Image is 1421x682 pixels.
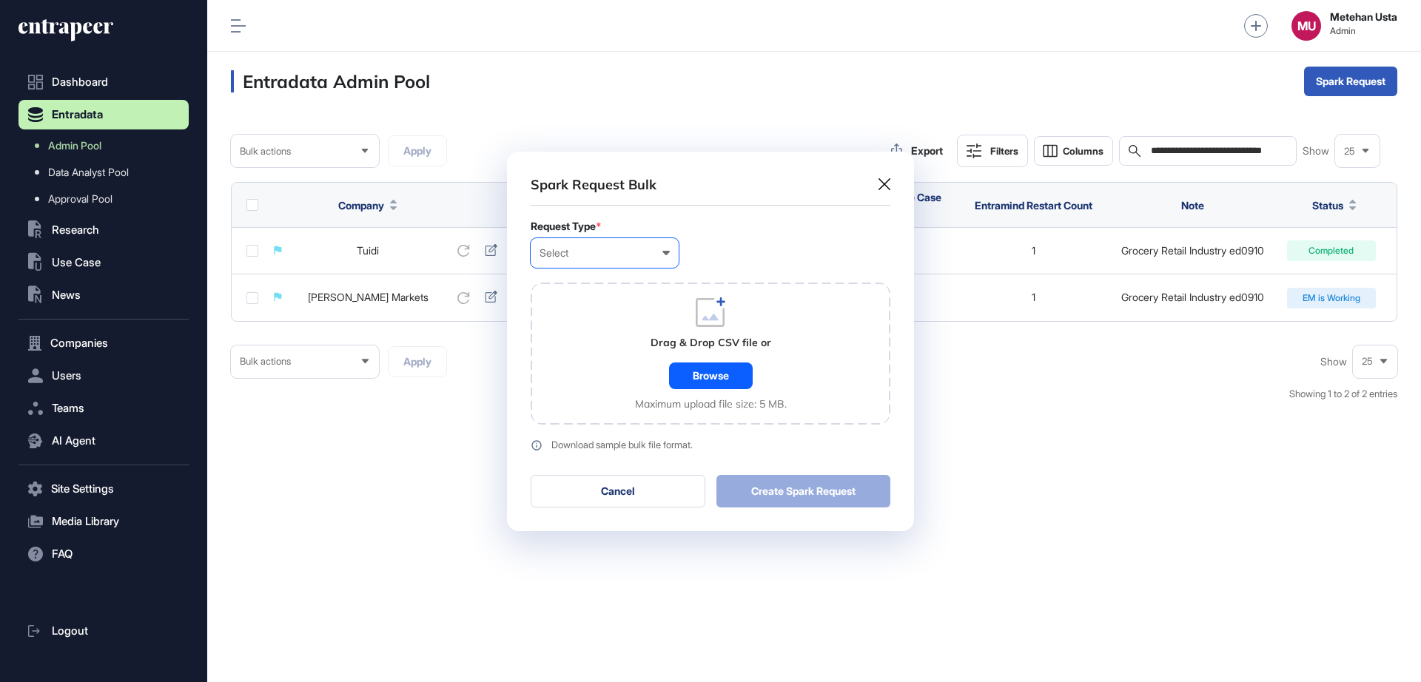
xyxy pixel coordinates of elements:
div: Select [540,247,670,259]
div: Drag & Drop CSV file or [651,336,771,351]
div: Browse [669,362,753,389]
div: Download sample bulk file format. [551,440,693,450]
div: Spark Request Bulk [531,175,656,194]
div: Request Type [531,220,890,232]
a: Download sample bulk file format. [531,439,890,451]
button: Cancel [531,475,705,507]
div: Maximum upload file size: 5 MB. [635,398,787,410]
